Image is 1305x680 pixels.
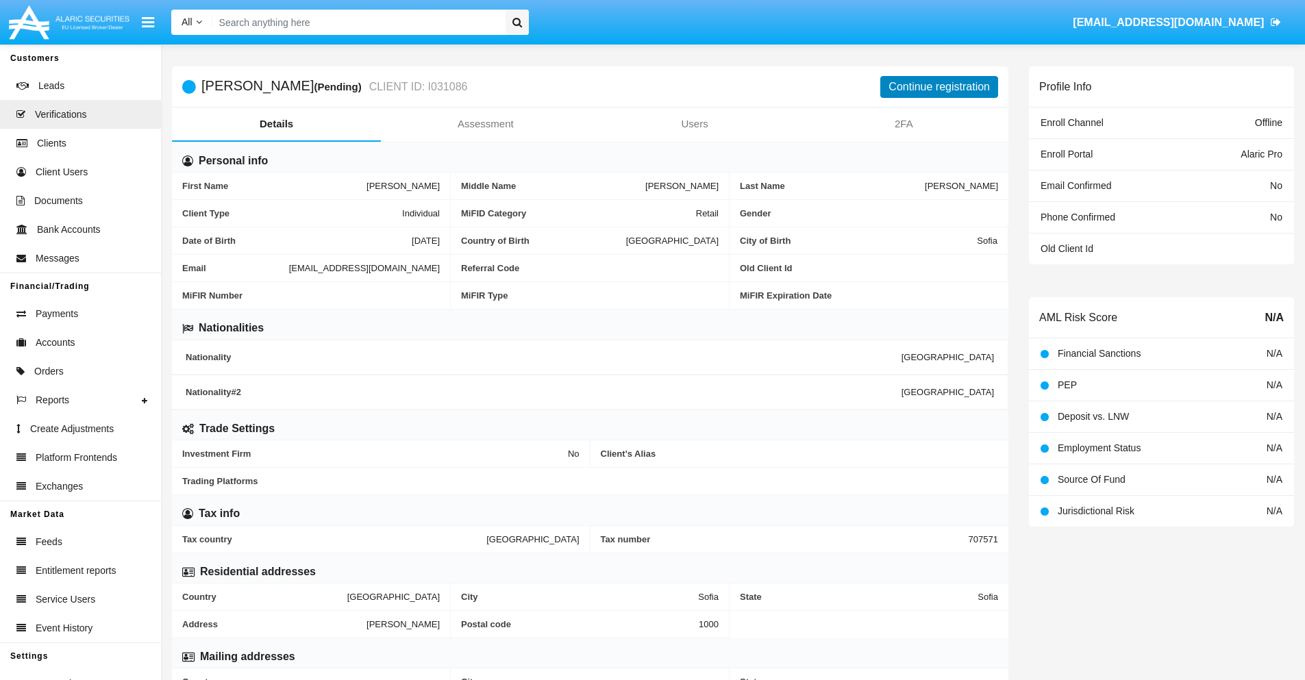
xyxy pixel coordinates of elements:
[626,236,719,246] span: [GEOGRAPHIC_DATA]
[1241,149,1282,160] span: Alaric Pro
[740,592,978,602] span: State
[1267,348,1282,359] span: N/A
[1039,311,1117,324] h6: AML Risk Score
[461,619,699,629] span: Postal code
[201,79,467,95] h5: [PERSON_NAME]
[402,208,440,218] span: Individual
[486,534,579,544] span: [GEOGRAPHIC_DATA]
[36,165,88,179] span: Client Users
[366,181,440,191] span: [PERSON_NAME]
[314,79,365,95] div: (Pending)
[591,108,799,140] a: Users
[1267,442,1282,453] span: N/A
[199,421,275,436] h6: Trade Settings
[36,564,116,578] span: Entitlement reports
[1041,149,1093,160] span: Enroll Portal
[1270,180,1282,191] span: No
[186,387,902,397] span: Nationality #2
[601,534,969,544] span: Tax number
[461,181,645,191] span: Middle Name
[740,181,925,191] span: Last Name
[36,479,83,494] span: Exchanges
[199,153,268,168] h6: Personal info
[969,534,998,544] span: 707571
[34,364,64,379] span: Orders
[1058,474,1126,485] span: Source Of Fund
[977,236,997,246] span: Sofia
[182,263,289,273] span: Email
[696,208,719,218] span: Retail
[366,81,468,92] small: CLIENT ID: I031086
[1041,243,1093,254] span: Old Client Id
[381,108,590,140] a: Assessment
[182,236,412,246] span: Date of Birth
[37,223,101,237] span: Bank Accounts
[978,592,998,602] span: Sofia
[36,451,117,465] span: Platform Frontends
[902,387,994,397] span: [GEOGRAPHIC_DATA]
[171,15,212,29] a: All
[1039,80,1091,93] h6: Profile Info
[36,592,95,607] span: Service Users
[1041,117,1104,128] span: Enroll Channel
[199,506,240,521] h6: Tax info
[172,108,381,140] a: Details
[1058,411,1129,422] span: Deposit vs. LNW
[36,307,78,321] span: Payments
[30,422,114,436] span: Create Adjustments
[37,136,66,151] span: Clients
[182,619,366,629] span: Address
[1267,379,1282,390] span: N/A
[200,564,316,579] h6: Residential addresses
[880,76,998,98] button: Continue registration
[182,592,347,602] span: Country
[461,236,626,246] span: Country of Birth
[1267,474,1282,485] span: N/A
[182,449,568,459] span: Investment Firm
[799,108,1008,140] a: 2FA
[182,16,192,27] span: All
[925,181,998,191] span: [PERSON_NAME]
[698,592,719,602] span: Sofia
[34,194,83,208] span: Documents
[461,592,698,602] span: City
[36,251,79,266] span: Messages
[412,236,440,246] span: [DATE]
[1265,310,1284,326] span: N/A
[568,449,580,459] span: No
[186,352,902,362] span: Nationality
[1067,3,1288,42] a: [EMAIL_ADDRESS][DOMAIN_NAME]
[1058,379,1077,390] span: PEP
[366,619,440,629] span: [PERSON_NAME]
[38,79,64,93] span: Leads
[36,535,62,549] span: Feeds
[182,181,366,191] span: First Name
[200,649,295,664] h6: Mailing addresses
[1058,442,1141,453] span: Employment Status
[7,2,132,42] img: Logo image
[347,592,440,602] span: [GEOGRAPHIC_DATA]
[1267,411,1282,422] span: N/A
[461,263,719,273] span: Referral Code
[212,10,501,35] input: Search
[740,236,977,246] span: City of Birth
[1270,212,1282,223] span: No
[199,320,264,336] h6: Nationalities
[182,208,402,218] span: Client Type
[182,476,998,486] span: Trading Platforms
[601,449,999,459] span: Client’s Alias
[36,621,92,635] span: Event History
[35,108,86,122] span: Verifications
[1041,212,1115,223] span: Phone Confirmed
[1267,505,1282,516] span: N/A
[740,208,998,218] span: Gender
[902,352,994,362] span: [GEOGRAPHIC_DATA]
[36,336,75,350] span: Accounts
[699,619,719,629] span: 1000
[182,534,486,544] span: Tax country
[645,181,719,191] span: [PERSON_NAME]
[289,263,440,273] span: [EMAIL_ADDRESS][DOMAIN_NAME]
[1255,117,1282,128] span: Offline
[1058,348,1141,359] span: Financial Sanctions
[1058,505,1134,516] span: Jurisdictional Risk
